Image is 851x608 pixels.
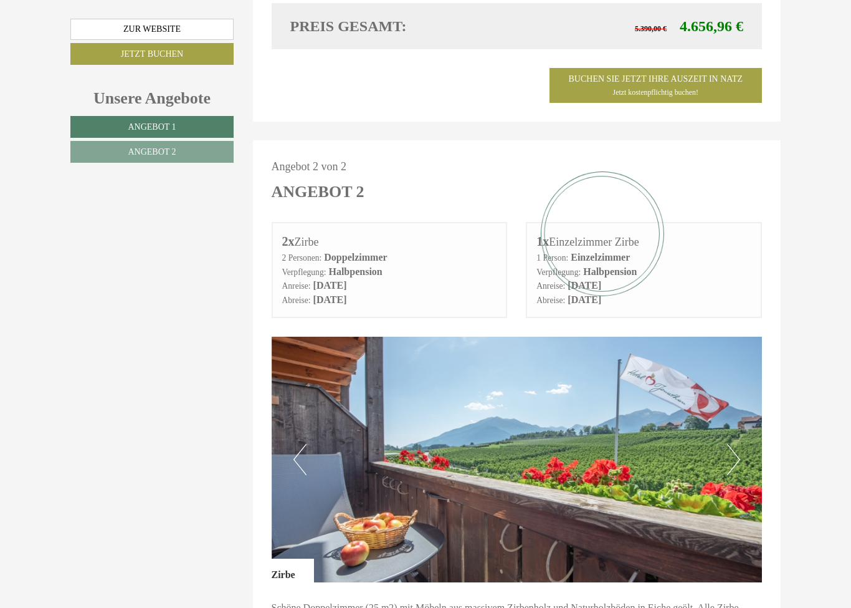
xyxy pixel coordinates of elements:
[282,233,497,251] div: Zirbe
[282,253,322,263] small: 2 Personen:
[328,266,382,277] b: Halbpension
[571,252,630,263] b: Einzelzimmer
[70,43,234,65] a: Jetzt buchen
[272,337,763,582] img: image
[313,280,347,291] b: [DATE]
[128,122,176,132] span: Angebot 1
[324,252,387,263] b: Doppelzimmer
[272,559,314,582] div: Zirbe
[536,268,581,277] small: Verpflegung:
[568,294,601,305] b: [DATE]
[536,234,549,248] b: 1x
[613,88,698,97] span: Jetzt kostenpflichtig buchen!
[281,16,517,37] div: Preis gesamt:
[128,147,176,157] span: Angebot 2
[536,281,565,291] small: Anreise:
[313,294,347,305] b: [DATE]
[680,18,743,34] span: 4.656,96 €
[282,281,311,291] small: Anreise:
[272,180,364,203] div: Angebot 2
[70,19,234,40] a: Zur Website
[727,444,740,475] button: Next
[282,296,311,305] small: Abreise:
[282,268,326,277] small: Verpflegung:
[272,160,347,173] span: Angebot 2 von 2
[635,24,667,33] span: 5.390,00 €
[536,296,565,305] small: Abreise:
[549,68,762,103] a: Buchen Sie jetzt ihre Auszeit in NatzJetzt kostenpflichtig buchen!
[583,266,637,277] b: Halbpension
[282,234,295,248] b: 2x
[536,233,751,251] div: Einzelzimmer Zirbe
[536,253,568,263] small: 1 Person:
[568,280,601,291] b: [DATE]
[70,87,234,110] div: Unsere Angebote
[293,444,307,475] button: Previous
